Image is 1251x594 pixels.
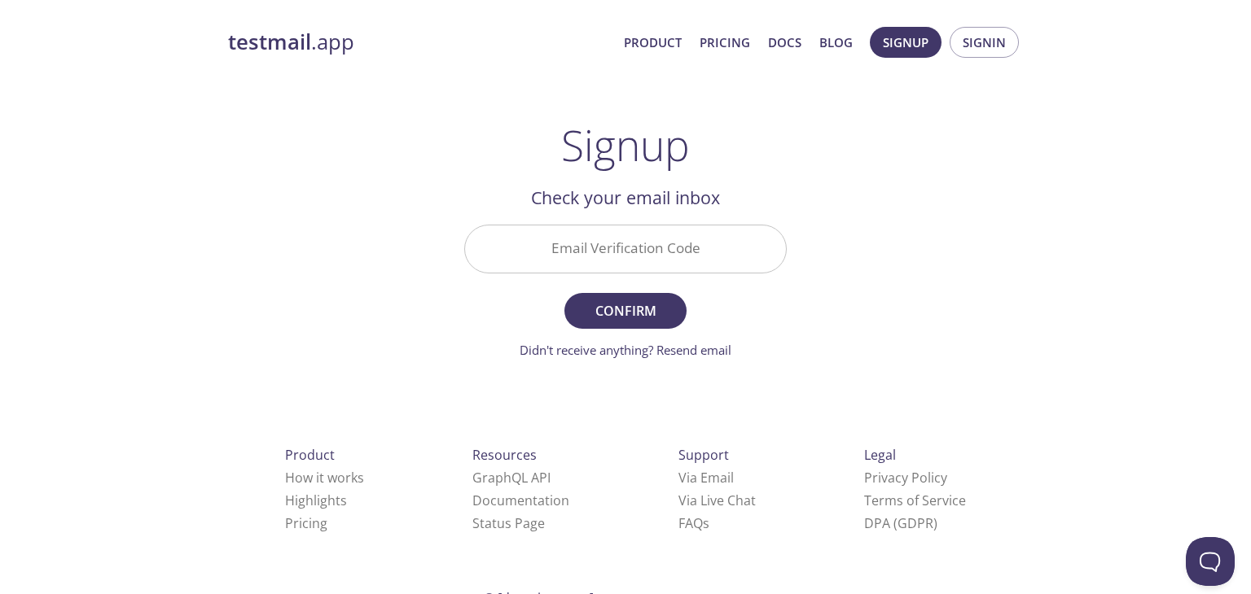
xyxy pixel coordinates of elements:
button: Signin [950,27,1019,58]
span: s [703,514,709,532]
span: Confirm [582,299,669,322]
a: Terms of Service [864,491,966,509]
a: Blog [819,32,853,53]
a: Docs [768,32,801,53]
a: GraphQL API [472,469,551,487]
h1: Signup [561,120,690,169]
a: Pricing [700,32,750,53]
a: How it works [285,469,364,487]
a: DPA (GDPR) [864,514,937,532]
a: Didn't receive anything? Resend email [520,342,731,358]
span: Signup [883,32,928,53]
h2: Check your email inbox [464,184,787,212]
button: Confirm [564,293,687,329]
span: Product [285,446,335,464]
button: Signup [870,27,942,58]
a: Pricing [285,514,327,532]
span: Resources [472,446,537,464]
a: Via Live Chat [678,491,756,509]
a: Highlights [285,491,347,509]
a: Via Email [678,469,734,487]
a: Documentation [472,491,569,509]
span: Signin [963,32,1006,53]
strong: testmail [228,28,311,56]
a: FAQ [678,514,709,532]
a: Privacy Policy [864,469,947,487]
a: testmail.app [228,28,611,56]
span: Legal [864,446,896,464]
a: Status Page [472,514,545,532]
a: Product [624,32,682,53]
span: Support [678,446,729,464]
iframe: Help Scout Beacon - Open [1186,537,1235,586]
